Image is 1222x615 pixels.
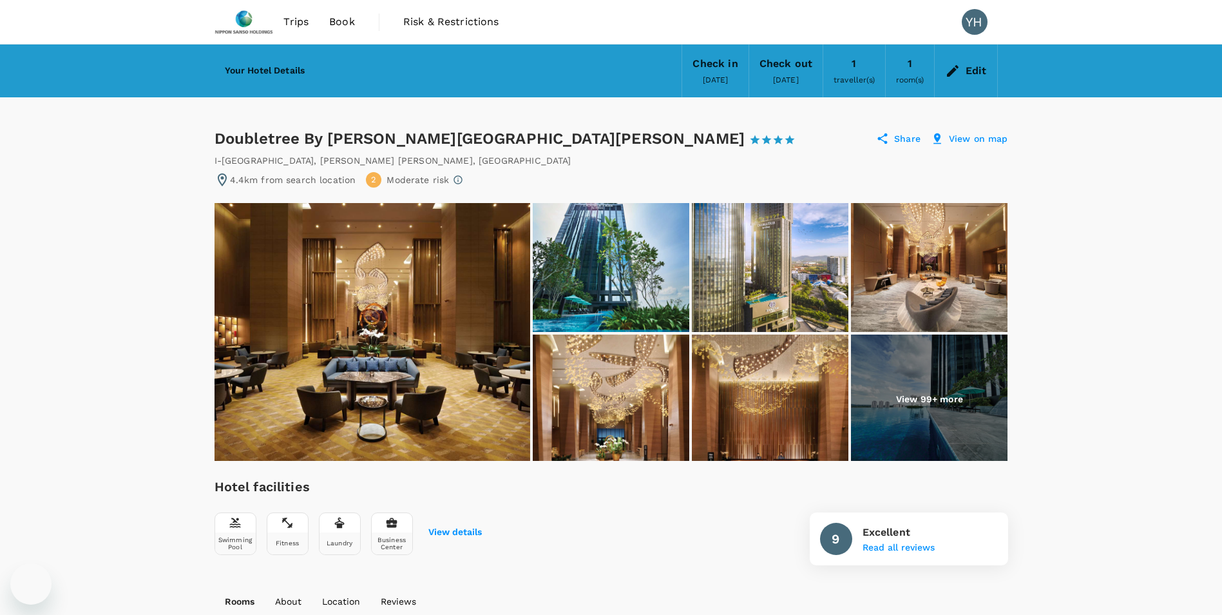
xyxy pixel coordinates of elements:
p: Rooms [225,595,254,608]
img: Exterior [533,203,689,332]
button: Read all reviews [863,543,935,553]
p: Location [322,595,360,608]
p: Excellent [863,525,935,540]
img: Nippon Sanso Holdings Singapore Pte Ltd [215,8,274,36]
p: 4.4km from search location [230,173,356,186]
div: Check out [759,55,812,73]
h6: Hotel facilities [215,476,482,497]
div: Laundry [327,540,352,547]
span: traveller(s) [834,75,875,84]
img: Lobby [533,335,689,464]
p: Share [894,132,921,145]
div: Check in [692,55,738,73]
h6: 9 [832,529,839,549]
div: 1 [852,55,856,73]
div: Fitness [276,540,299,547]
button: View details [428,527,482,538]
div: I-[GEOGRAPHIC_DATA] , [PERSON_NAME] [PERSON_NAME] , [GEOGRAPHIC_DATA] [215,154,571,167]
div: 1 [908,55,912,73]
div: YH [962,9,988,35]
p: About [275,595,301,608]
img: Pool [851,335,1007,464]
span: Book [329,14,355,30]
p: Reviews [381,595,416,608]
span: Trips [283,14,309,30]
img: Lobby [851,203,1007,332]
iframe: Button to launch messaging window [10,563,52,605]
p: View on map [949,132,1008,145]
p: Moderate risk [387,173,449,186]
span: room(s) [896,75,924,84]
img: Exterior [692,203,848,332]
div: Doubletree By [PERSON_NAME][GEOGRAPHIC_DATA][PERSON_NAME] [215,128,808,149]
div: Business Center [374,536,410,551]
span: Risk & Restrictions [403,14,499,30]
div: Swimming Pool [218,536,253,551]
span: 2 [371,174,376,186]
img: Reception [692,335,848,464]
img: Lobby [215,203,530,461]
div: Edit [966,62,987,80]
p: View 99+ more [896,393,963,405]
span: [DATE] [703,75,729,84]
span: [DATE] [773,75,799,84]
h6: Your Hotel Details [225,64,305,78]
